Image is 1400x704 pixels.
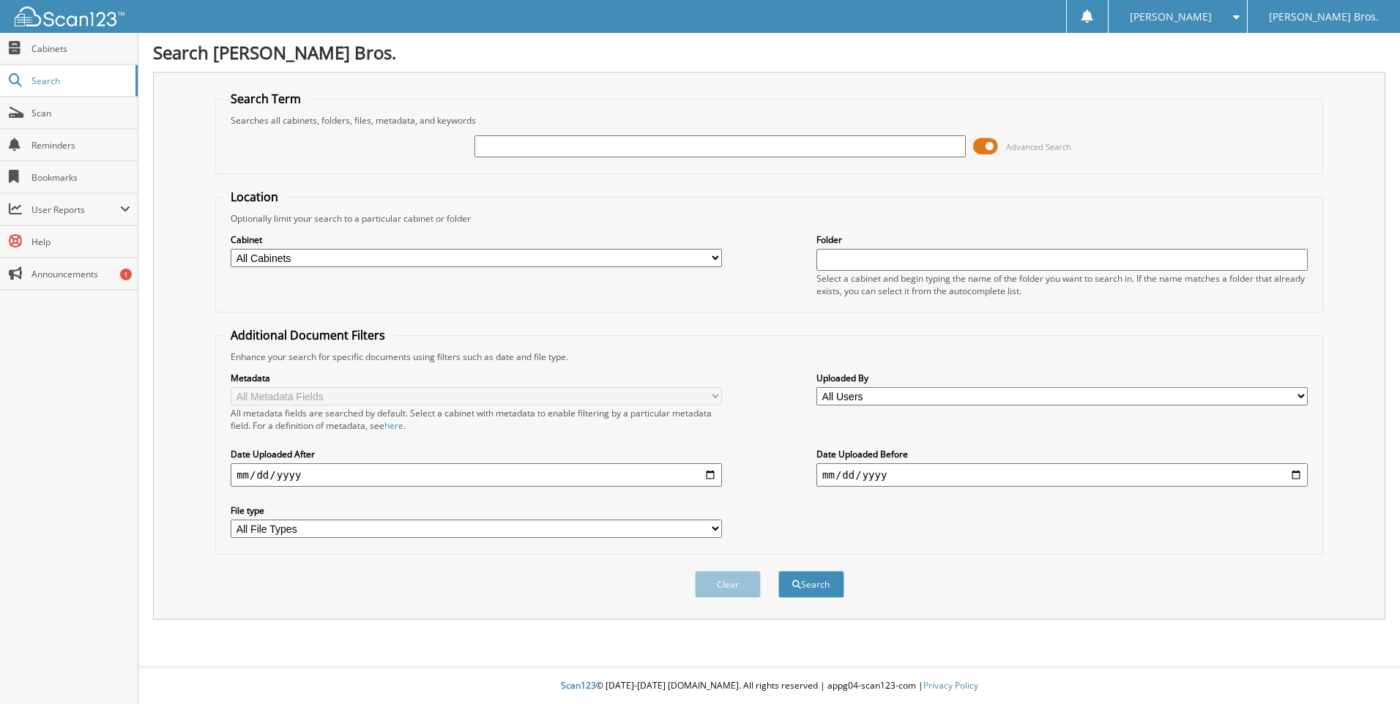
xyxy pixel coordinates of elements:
[384,419,403,432] a: here
[1130,12,1212,21] span: [PERSON_NAME]
[231,448,722,460] label: Date Uploaded After
[223,114,1315,127] div: Searches all cabinets, folders, files, metadata, and keywords
[231,463,722,487] input: start
[1006,141,1071,152] span: Advanced Search
[231,407,722,432] div: All metadata fields are searched by default. Select a cabinet with metadata to enable filtering b...
[153,40,1385,64] h1: Search [PERSON_NAME] Bros.
[923,679,978,692] a: Privacy Policy
[561,679,596,692] span: Scan123
[138,668,1400,704] div: © [DATE]-[DATE] [DOMAIN_NAME]. All rights reserved | appg04-scan123-com |
[223,212,1315,225] div: Optionally limit your search to a particular cabinet or folder
[15,7,124,26] img: scan123-logo-white.svg
[31,107,130,119] span: Scan
[223,327,392,343] legend: Additional Document Filters
[223,351,1315,363] div: Enhance your search for specific documents using filters such as date and file type.
[31,203,120,216] span: User Reports
[31,139,130,151] span: Reminders
[31,268,130,280] span: Announcements
[1269,12,1379,21] span: [PERSON_NAME] Bros.
[31,75,128,87] span: Search
[695,571,761,598] button: Clear
[223,189,286,205] legend: Location
[120,269,132,280] div: 1
[31,171,130,184] span: Bookmarks
[816,448,1308,460] label: Date Uploaded Before
[778,571,844,598] button: Search
[231,233,722,246] label: Cabinet
[231,504,722,517] label: File type
[816,372,1308,384] label: Uploaded By
[31,42,130,55] span: Cabinets
[816,233,1308,246] label: Folder
[231,372,722,384] label: Metadata
[223,91,308,107] legend: Search Term
[816,463,1308,487] input: end
[31,236,130,248] span: Help
[816,272,1308,297] div: Select a cabinet and begin typing the name of the folder you want to search in. If the name match...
